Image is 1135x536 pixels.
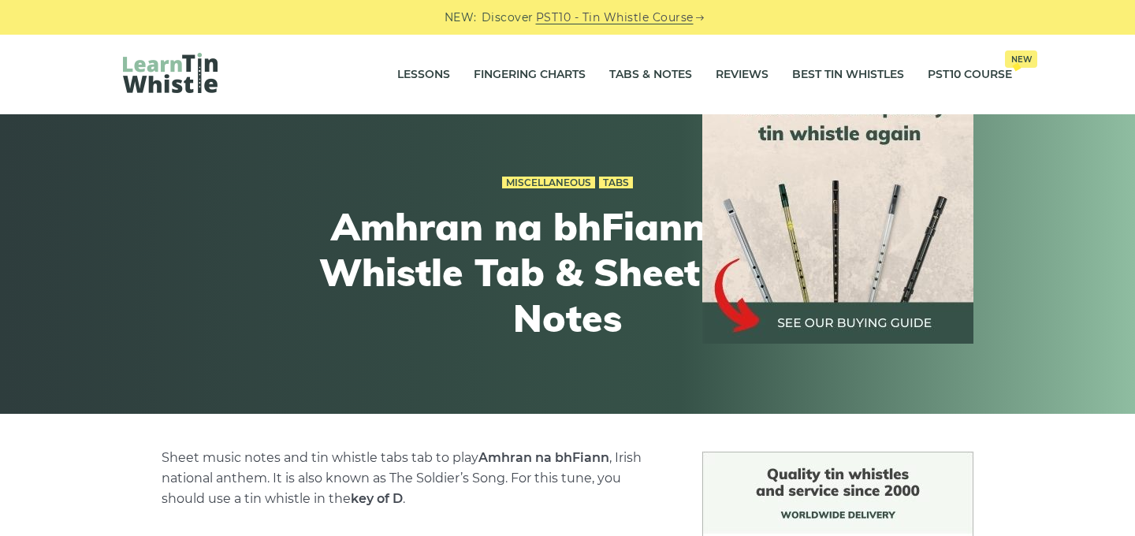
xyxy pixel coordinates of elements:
[397,55,450,95] a: Lessons
[123,53,218,93] img: LearnTinWhistle.com
[792,55,904,95] a: Best Tin Whistles
[502,177,595,189] a: Miscellaneous
[716,55,768,95] a: Reviews
[351,491,403,506] strong: key of D
[1005,50,1037,68] span: New
[599,177,633,189] a: Tabs
[162,448,664,509] p: Sheet music notes and tin whistle tabs tab to play , Irish national anthem. It is also known as T...
[928,55,1012,95] a: PST10 CourseNew
[474,55,586,95] a: Fingering Charts
[277,204,858,341] h1: Amhran na bhFiann - Tin Whistle Tab & Sheet Music Notes
[609,55,692,95] a: Tabs & Notes
[702,73,973,344] img: tin whistle buying guide
[478,450,609,465] strong: Amhran na bhFiann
